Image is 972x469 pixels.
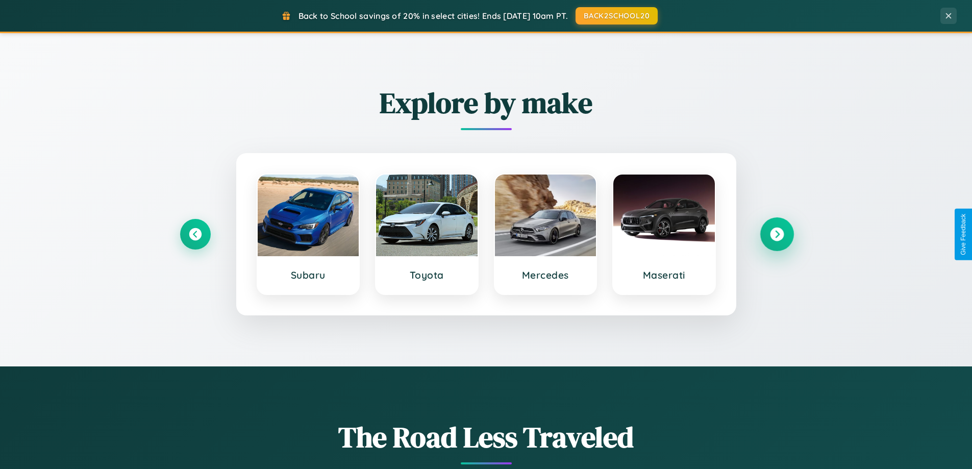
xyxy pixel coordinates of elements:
[960,214,967,255] div: Give Feedback
[180,417,792,457] h1: The Road Less Traveled
[505,269,586,281] h3: Mercedes
[624,269,705,281] h3: Maserati
[268,269,349,281] h3: Subaru
[576,7,658,24] button: BACK2SCHOOL20
[298,11,568,21] span: Back to School savings of 20% in select cities! Ends [DATE] 10am PT.
[386,269,467,281] h3: Toyota
[180,83,792,122] h2: Explore by make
